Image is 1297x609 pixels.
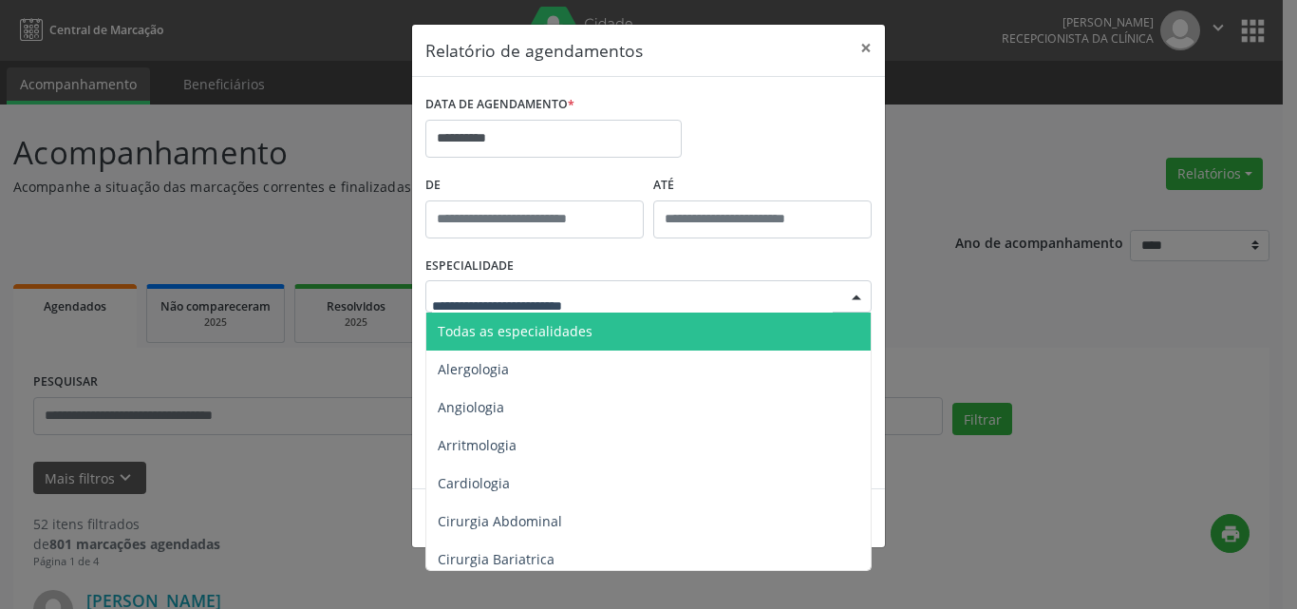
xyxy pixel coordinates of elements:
span: Todas as especialidades [438,322,592,340]
label: ESPECIALIDADE [425,252,514,281]
label: ATÉ [653,171,872,200]
h5: Relatório de agendamentos [425,38,643,63]
button: Close [847,25,885,71]
span: Cardiologia [438,474,510,492]
span: Cirurgia Abdominal [438,512,562,530]
span: Alergologia [438,360,509,378]
label: De [425,171,644,200]
label: DATA DE AGENDAMENTO [425,90,574,120]
span: Cirurgia Bariatrica [438,550,555,568]
span: Angiologia [438,398,504,416]
span: Arritmologia [438,436,517,454]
